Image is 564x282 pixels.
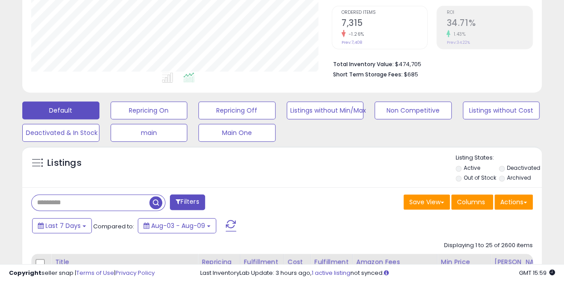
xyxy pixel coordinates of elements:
[198,101,276,119] button: Repricing Off
[333,71,403,78] b: Short Term Storage Fees:
[312,269,350,277] a: 1 active listing
[115,269,155,277] a: Privacy Policy
[507,174,531,181] label: Archived
[47,157,82,169] h5: Listings
[463,164,480,172] label: Active
[519,269,555,277] span: 2025-08-17 15:59 GMT
[403,194,450,210] button: Save View
[9,269,155,278] div: seller snap | |
[93,222,134,231] span: Compared to:
[45,221,81,230] span: Last 7 Days
[446,10,532,15] span: ROI
[463,174,496,181] label: Out of Stock
[76,269,114,277] a: Terms of Use
[342,18,428,30] h2: 7,315
[22,101,99,119] button: Default
[346,31,364,38] small: -1.26%
[446,40,469,45] small: Prev: 34.22%
[342,10,428,15] span: Ordered Items
[200,269,555,278] div: Last InventoryLab Update: 3 hours ago, not synced.
[375,101,452,119] button: Non Competitive
[32,218,92,233] button: Last 7 Days
[111,101,188,119] button: Repricing On
[507,164,540,172] label: Deactivated
[333,60,394,68] b: Total Inventory Value:
[333,58,526,69] li: $474,705
[457,198,485,206] span: Columns
[9,269,41,277] strong: Copyright
[170,194,205,210] button: Filters
[287,101,364,119] button: Listings without Min/Max
[494,194,533,210] button: Actions
[404,70,418,79] span: $685
[111,124,188,142] button: main
[444,241,533,250] div: Displaying 1 to 25 of 2600 items
[151,221,205,230] span: Aug-03 - Aug-09
[450,31,465,38] small: 1.43%
[198,124,276,142] button: Main One
[22,124,99,142] button: Deactivated & In Stock
[446,18,532,30] h2: 34.71%
[342,40,362,45] small: Prev: 7,408
[456,154,542,162] p: Listing States:
[138,218,216,233] button: Aug-03 - Aug-09
[463,101,540,119] button: Listings without Cost
[451,194,493,210] button: Columns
